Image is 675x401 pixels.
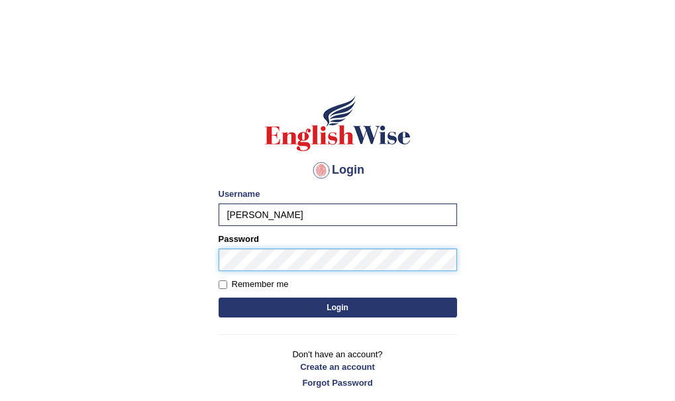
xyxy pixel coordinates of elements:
button: Login [219,298,457,317]
label: Remember me [219,278,289,291]
p: Don't have an account? [219,348,457,389]
img: Logo of English Wise sign in for intelligent practice with AI [262,93,413,153]
input: Remember me [219,280,227,289]
label: Password [219,233,259,245]
label: Username [219,188,260,200]
h4: Login [219,160,457,181]
a: Create an account [219,361,457,373]
a: Forgot Password [219,376,457,389]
